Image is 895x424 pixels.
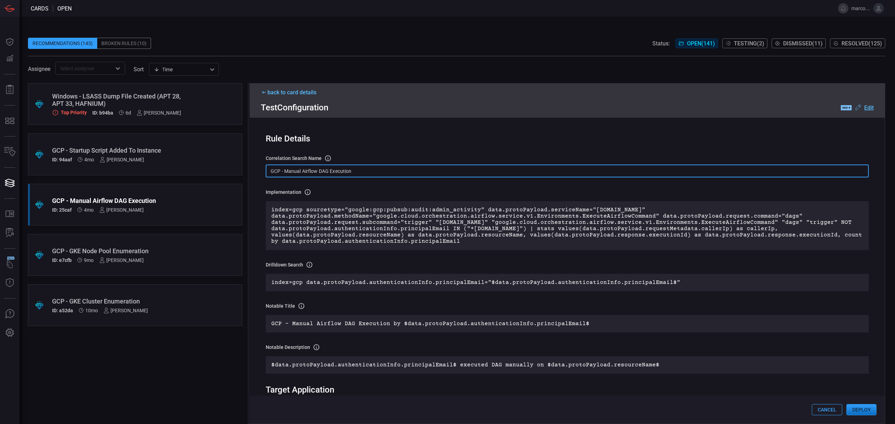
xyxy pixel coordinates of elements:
button: Inventory [1,144,18,160]
p: index=gcp data.protoPayload.authenticationInfo.principalEmail="$data.protoPayload.authenticationI... [271,279,863,286]
button: Resolved(125) [830,38,885,48]
button: Rule Catalog [1,206,18,222]
div: Target Application [266,385,869,395]
span: marco.[PERSON_NAME] [851,6,871,11]
h5: ID: 25caf [52,207,72,213]
button: Threat Intelligence [1,275,18,291]
button: Cards [1,175,18,191]
span: open [57,5,72,12]
h3: Notable Title [266,303,295,309]
div: Rule Details [266,134,869,144]
div: Windows - LSASS Dump File Created (APT 28, APT 33, HAFNIUM) [52,93,192,107]
button: MITRE - Detection Posture [1,112,18,129]
button: Dashboard [1,34,18,50]
button: Reports [1,81,18,98]
div: [PERSON_NAME] [103,308,148,313]
p: $data.protoPayload.authenticationInfo.principalEmail$ executed DAG manually on $data.protoPayload... [271,362,863,368]
div: GCP - Manual Airflow DAG Execution [52,197,192,204]
div: [PERSON_NAME] [100,157,144,162]
button: Ask Us A Question [1,306,18,322]
div: GCP - GKE Node Pool Enumeration [52,247,192,255]
span: Open ( 141 ) [687,40,715,47]
div: back to card details [261,89,874,96]
h3: correlation search Name [266,155,322,161]
h3: Notable Description [266,344,310,350]
label: sort [134,66,144,73]
button: ALERT ANALYSIS [1,225,18,241]
button: Cancel [812,404,842,415]
span: Resolved ( 125 ) [842,40,882,47]
button: Wingman [1,256,18,272]
div: [PERSON_NAME] [99,207,144,213]
h5: ID: b94ba [92,110,113,116]
span: Status: [652,40,670,47]
button: Detections [1,50,18,67]
h5: ID: e7cfb [52,257,72,263]
button: Open [113,64,123,73]
span: Dec 11, 2024 6:22 AM [85,308,98,313]
button: Dismissed(11) [772,38,826,48]
h5: ID: a52da [52,308,73,313]
p: index=gcp sourcetype="google:gcp:pubsub:audit:admin_activity" data.protoPayload.serviceName="[DOM... [271,207,863,244]
span: Dec 25, 2024 6:03 AM [84,257,94,263]
div: Broken Rules (10) [97,38,151,49]
div: [PERSON_NAME] [99,257,144,263]
div: Recommendations (143) [28,38,97,49]
h3: Drilldown search [266,262,303,268]
span: May 21, 2025 9:44 AM [84,207,94,213]
div: Time [154,66,208,73]
button: Deploy [846,404,876,415]
p: GCP - Manual Airflow DAG Execution by $data.protoPayload.authenticationInfo.principalEmail$ [271,321,863,327]
span: Assignee [28,66,50,72]
span: Sep 21, 2025 7:17 AM [126,110,131,116]
input: Correlation search name [266,165,869,177]
div: Test Configuration [261,103,874,112]
u: Edit [864,104,874,111]
button: Open(141) [675,38,718,48]
input: Select assignee [57,64,112,73]
button: Testing(2) [722,38,767,48]
div: [PERSON_NAME] [137,110,181,116]
span: May 27, 2025 5:49 AM [84,157,94,162]
span: Dismissed ( 11 ) [783,40,823,47]
div: GCP - Startup Script Added To Instance [52,147,192,154]
div: GCP - GKE Cluster Enumeration [52,298,192,305]
span: Cards [31,5,49,12]
h5: ID: 94aaf [52,157,72,162]
h3: Implementation [266,189,301,195]
button: Preferences [1,324,18,341]
span: Testing ( 2 ) [734,40,764,47]
div: Top Priority [52,109,87,116]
